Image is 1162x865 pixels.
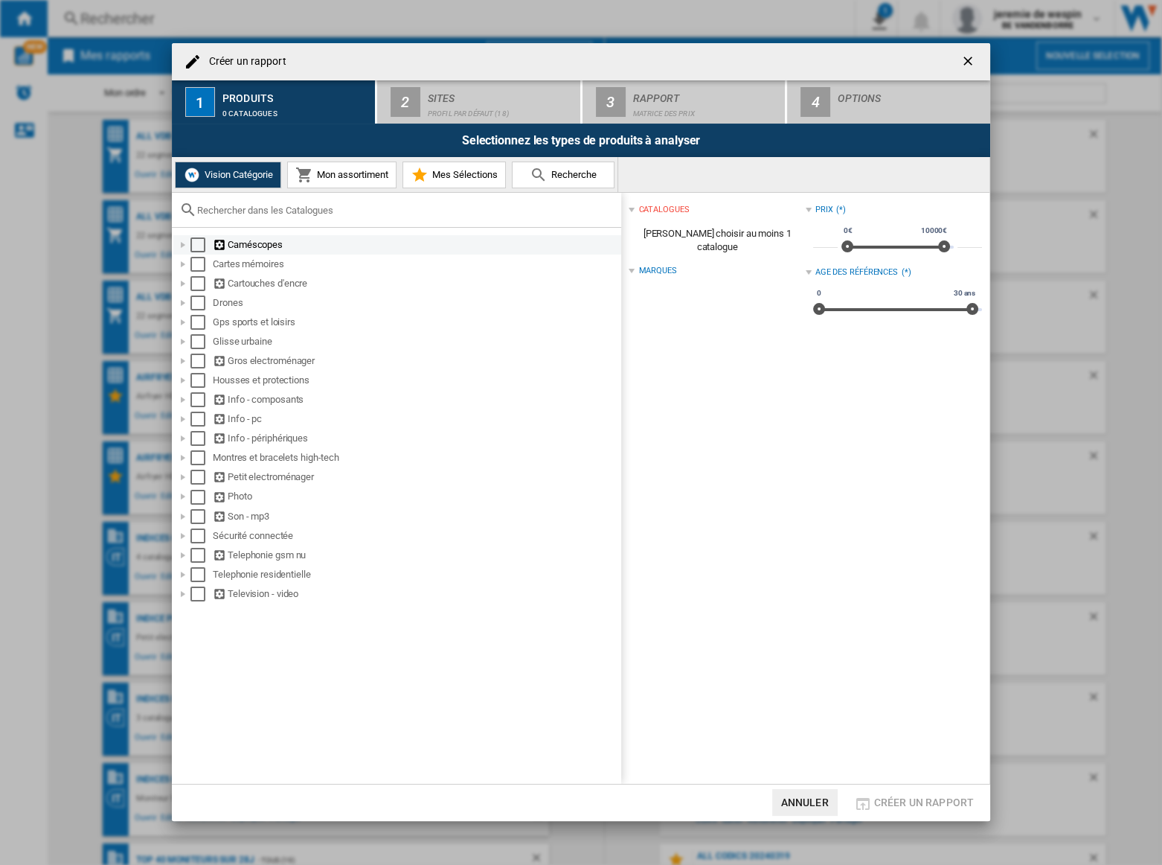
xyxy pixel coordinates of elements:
md-checkbox: Select [190,392,213,407]
button: Créer un rapport [850,789,978,816]
div: Gps sports et loisirs [213,315,619,330]
md-checkbox: Select [190,450,213,465]
button: Recherche [512,162,614,188]
button: 4 Options [787,80,990,124]
input: Rechercher dans les Catalogues [197,205,614,216]
div: Selectionnez les types de produits à analyser [172,124,990,157]
div: Rapport [633,86,780,102]
span: 0€ [841,225,855,237]
md-checkbox: Select [190,334,213,349]
span: Recherche [548,169,597,180]
button: 1 Produits 0 catalogues [172,80,376,124]
div: Petit electroménager [213,470,619,485]
div: Matrice des prix [633,102,780,118]
div: 0 catalogues [222,102,369,118]
span: Vision Catégorie [201,169,273,180]
ng-md-icon: getI18NText('BUTTONS.CLOSE_DIALOG') [960,54,978,71]
span: Mon assortiment [313,169,388,180]
md-checkbox: Select [190,587,213,601]
div: Info - périphériques [213,431,619,446]
div: Cartes mémoires [213,257,619,272]
md-checkbox: Select [190,529,213,543]
div: Info - composants [213,392,619,407]
md-checkbox: Select [190,296,213,310]
md-checkbox: Select [190,509,213,524]
div: Produits [222,86,369,102]
md-checkbox: Select [190,276,213,291]
div: 1 [185,87,215,117]
div: Profil par défaut (18) [428,102,574,118]
md-checkbox: Select [190,470,213,485]
div: Glisse urbaine [213,334,619,349]
button: Mes Sélections [402,162,506,188]
button: Mon assortiment [287,162,397,188]
div: Caméscopes [213,237,619,252]
div: Montres et bracelets high-tech [213,450,619,465]
md-checkbox: Select [190,257,213,272]
span: 30 ans [951,287,978,299]
div: Sécurité connectée [213,529,619,543]
div: Age des références [815,266,898,278]
md-checkbox: Select [190,237,213,252]
md-checkbox: Select [190,489,213,504]
md-checkbox: Select [190,567,213,582]
img: wiser-icon-white.png [183,166,201,184]
div: Telephonie residentielle [213,567,619,582]
div: Television - video [213,587,619,601]
div: Marques [638,265,676,277]
md-dialog: Créer un ... [172,43,990,821]
div: catalogues [638,204,689,216]
div: Info - pc [213,412,619,427]
div: Photo [213,489,619,504]
div: Son - mp3 [213,509,619,524]
div: 4 [800,87,830,117]
md-checkbox: Select [190,373,213,388]
div: Cartouches d'encre [213,276,619,291]
div: Gros electroménager [213,354,619,368]
div: Prix [815,204,833,216]
md-checkbox: Select [190,548,213,563]
span: 10000€ [919,225,949,237]
div: Options [838,86,984,102]
md-checkbox: Select [190,431,213,446]
md-checkbox: Select [190,315,213,330]
div: Drones [213,296,619,310]
button: Annuler [772,789,838,816]
span: Mes Sélections [428,169,498,180]
button: Vision Catégorie [175,162,281,188]
button: 2 Sites Profil par défaut (18) [377,80,582,124]
div: Sites [428,86,574,102]
div: 3 [596,87,626,117]
md-checkbox: Select [190,412,213,427]
md-checkbox: Select [190,354,213,368]
span: Créer un rapport [874,797,974,808]
span: [PERSON_NAME] choisir au moins 1 catalogue [629,220,805,261]
div: Housses et protections [213,373,619,388]
button: getI18NText('BUTTONS.CLOSE_DIALOG') [954,47,984,77]
span: 0 [815,287,824,299]
button: 3 Rapport Matrice des prix [582,80,787,124]
div: 2 [391,87,420,117]
h4: Créer un rapport [202,54,286,69]
div: Telephonie gsm nu [213,548,619,563]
